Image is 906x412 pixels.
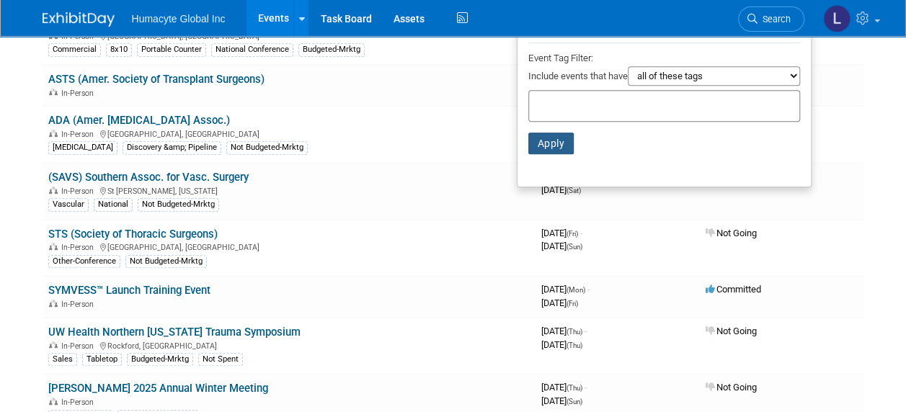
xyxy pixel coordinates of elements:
img: In-Person Event [49,300,58,307]
span: In-Person [61,243,98,252]
div: St [PERSON_NAME], [US_STATE] [48,184,530,196]
span: [DATE] [541,241,582,251]
span: (Thu) [567,328,582,336]
span: [DATE] [541,184,581,195]
div: Include events that have [528,66,800,90]
div: Not Spent [198,353,243,366]
span: Not Going [706,228,757,238]
span: (Fri) [567,230,578,238]
span: (Sat) [567,187,581,194]
div: National Conference [211,43,293,56]
a: ADA (Amer. [MEDICAL_DATA] Assoc.) [48,114,230,127]
div: Portable Counter [137,43,206,56]
span: Search [758,14,791,24]
div: 8x10 [106,43,132,56]
div: [GEOGRAPHIC_DATA], [GEOGRAPHIC_DATA] [48,241,530,252]
span: - [585,382,587,393]
span: [DATE] [541,326,587,336]
span: (Mon) [567,286,585,294]
div: Rockford, [GEOGRAPHIC_DATA] [48,339,530,351]
span: In-Person [61,187,98,196]
a: Search [738,6,804,32]
div: National [94,198,133,211]
div: Not Budgeted-Mrktg [125,255,207,268]
span: [DATE] [541,297,578,308]
span: Not Going [706,326,757,336]
span: Committed [706,284,761,295]
a: SYMVESS™ Launch Training Event [48,284,210,297]
img: In-Person Event [49,398,58,405]
a: UW Health Northern [US_STATE] Trauma Symposium [48,326,301,339]
span: - [580,228,582,238]
img: Linda Hamilton [823,5,851,32]
span: [DATE] [541,382,587,393]
div: Sales [48,353,77,366]
span: [DATE] [541,228,582,238]
img: ExhibitDay [43,12,115,27]
div: Not Budgeted-Mrktg [138,198,219,211]
div: Discovery &amp; Pipeline [123,141,221,154]
span: [DATE] [541,284,590,295]
img: In-Person Event [49,187,58,194]
div: Not Budgeted-Mrktg [226,141,308,154]
div: [GEOGRAPHIC_DATA], [GEOGRAPHIC_DATA] [48,127,530,139]
a: STS (Society of Thoracic Surgeons) [48,228,218,241]
span: (Sun) [567,398,582,406]
div: [MEDICAL_DATA] [48,141,117,154]
a: [PERSON_NAME] 2025 Annual Winter Meeting [48,382,268,395]
a: ASTS (Amer. Society of Transplant Surgeons) [48,73,265,86]
div: Budgeted-Mrktg [298,43,365,56]
div: Event Tag Filter: [528,50,800,66]
span: (Fri) [567,300,578,308]
img: In-Person Event [49,341,58,349]
div: Tabletop [82,353,122,366]
span: In-Person [61,398,98,407]
span: - [587,284,590,295]
button: Apply [528,133,574,154]
span: (Thu) [567,341,582,349]
img: In-Person Event [49,243,58,250]
a: (SAVS) Southern Assoc. for Vasc. Surgery [48,171,249,184]
span: [DATE] [541,339,582,350]
div: Vascular [48,198,89,211]
div: Budgeted-Mrktg [127,353,193,366]
span: (Sun) [567,243,582,251]
span: [DATE] [541,395,582,406]
span: In-Person [61,341,98,351]
span: Humacyte Global Inc [132,13,226,24]
div: Other-Conference [48,255,120,268]
span: In-Person [61,300,98,309]
div: Commercial [48,43,101,56]
span: Not Going [706,382,757,393]
span: In-Person [61,89,98,98]
span: (Thu) [567,384,582,392]
img: In-Person Event [49,130,58,137]
span: In-Person [61,130,98,139]
img: In-Person Event [49,89,58,96]
span: - [585,326,587,336]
